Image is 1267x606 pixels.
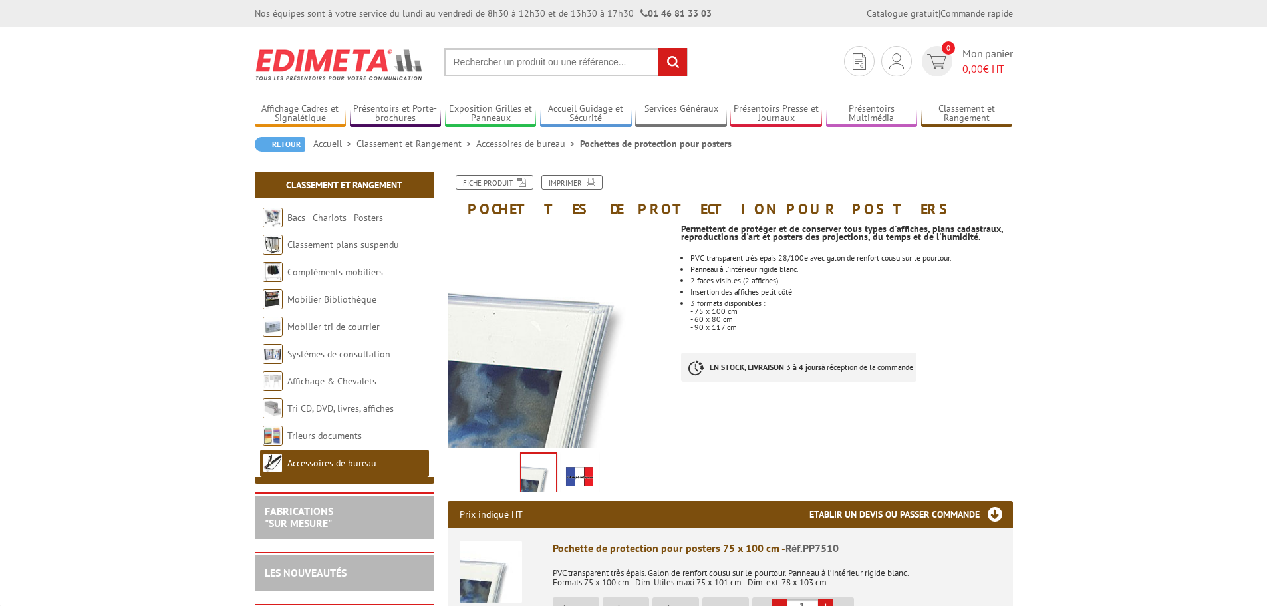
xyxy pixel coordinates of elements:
p: à réception de la commande [681,353,916,382]
img: Edimeta [255,40,424,89]
a: Affichage Cadres et Signalétique [255,103,347,125]
img: pp7510_pochettes_de_protection_pour_posters_75x100cm.jpg [521,454,556,495]
li: Pochettes de protection pour posters [580,137,732,150]
div: - 75 x 100 cm [690,307,1012,315]
img: Compléments mobiliers [263,262,283,282]
span: 0 [942,41,955,55]
a: Présentoirs Presse et Journaux [730,103,822,125]
div: 3 formats disponibles : [690,299,1012,307]
img: Accessoires de bureau [263,453,283,473]
li: Panneau à l’intérieur rigide blanc. [690,265,1012,273]
p: Prix indiqué HT [460,501,523,528]
div: | [867,7,1013,20]
p: 2 faces visibles (2 affiches) [690,277,1012,285]
a: Fiche produit [456,175,533,190]
li: PVC transparent très épais 28/100e avec galon de renfort cousu sur le pourtour. [690,254,1012,262]
input: rechercher [658,48,687,76]
a: Trieurs documents [287,430,362,442]
strong: Permettent de protéger et de conserver tous types d'affiches, plans cadastraux, reproductions d'a... [681,223,1003,243]
img: Bacs - Chariots - Posters [263,208,283,227]
a: Services Généraux [635,103,727,125]
img: Affichage & Chevalets [263,371,283,391]
strong: 01 46 81 33 03 [640,7,712,19]
h3: Etablir un devis ou passer commande [809,501,1013,528]
img: Tri CD, DVD, livres, affiches [263,398,283,418]
a: Catalogue gratuit [867,7,938,19]
a: Mobilier Bibliothèque [287,293,376,305]
a: Accessoires de bureau [287,457,376,469]
img: Mobilier Bibliothèque [263,289,283,309]
a: Tri CD, DVD, livres, affiches [287,402,394,414]
p: PVC transparent très épais. Galon de renfort cousu sur le pourtour. Panneau à l’intérieur rigide ... [553,559,1001,587]
img: Trieurs documents [263,426,283,446]
div: Pochette de protection pour posters 75 x 100 cm - [553,541,1001,556]
a: Affichage & Chevalets [287,375,376,387]
a: Bacs - Chariots - Posters [287,212,383,224]
a: Mobilier tri de courrier [287,321,380,333]
img: devis rapide [853,53,866,70]
div: - 60 x 80 cm [690,315,1012,323]
img: edimeta_produit_fabrique_en_france.jpg [564,455,596,496]
a: devis rapide 0 Mon panier 0,00€ HT [918,46,1013,76]
a: Retour [255,137,305,152]
strong: EN STOCK, LIVRAISON 3 à 4 jours [710,362,821,372]
span: Mon panier [962,46,1013,76]
a: Classement et Rangement [356,138,476,150]
li: Insertion des affiches petit côté [690,288,1012,296]
span: € HT [962,61,1013,76]
img: devis rapide [927,54,946,69]
a: Exposition Grilles et Panneaux [445,103,537,125]
a: Imprimer [541,175,603,190]
a: Accueil Guidage et Sécurité [540,103,632,125]
img: pp7510_pochettes_de_protection_pour_posters_75x100cm.jpg [448,224,672,448]
img: Pochette de protection pour posters 75 x 100 cm [460,541,522,603]
a: Classement et Rangement [286,179,402,191]
input: Rechercher un produit ou une référence... [444,48,688,76]
img: Mobilier tri de courrier [263,317,283,337]
a: Systèmes de consultation [287,348,390,360]
span: Réf.PP7510 [785,541,839,555]
a: Accessoires de bureau [476,138,580,150]
a: LES NOUVEAUTÉS [265,566,347,579]
a: Commande rapide [940,7,1013,19]
a: FABRICATIONS"Sur Mesure" [265,504,333,530]
div: - 90 x 117 cm [690,323,1012,331]
a: Classement et Rangement [921,103,1013,125]
img: Classement plans suspendu [263,235,283,255]
a: Accueil [313,138,356,150]
img: Systèmes de consultation [263,344,283,364]
div: Nos équipes sont à votre service du lundi au vendredi de 8h30 à 12h30 et de 13h30 à 17h30 [255,7,712,20]
span: 0,00 [962,62,983,75]
a: Compléments mobiliers [287,266,383,278]
a: Présentoirs et Porte-brochures [350,103,442,125]
img: devis rapide [889,53,904,69]
a: Présentoirs Multimédia [826,103,918,125]
a: Classement plans suspendu [287,239,399,251]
